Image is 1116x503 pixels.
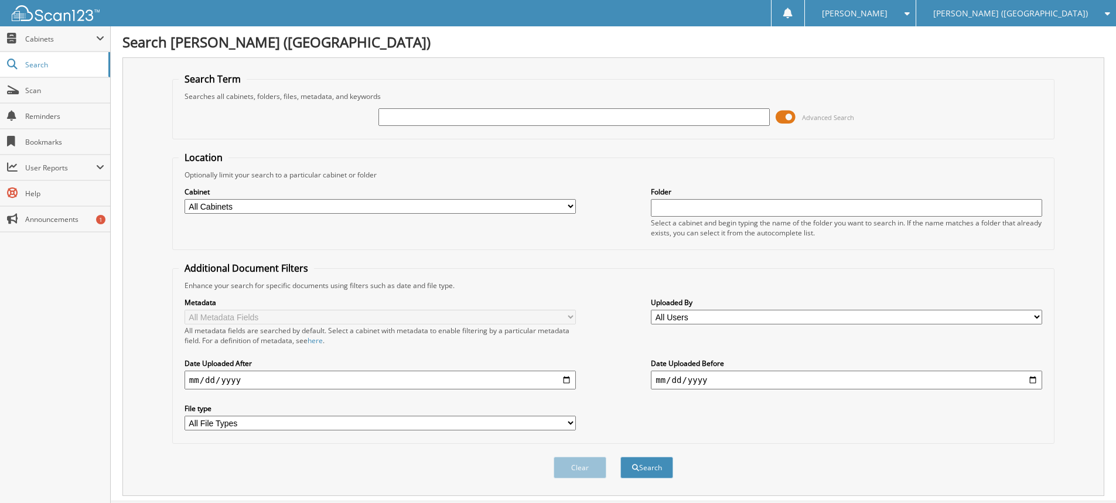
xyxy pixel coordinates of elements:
[12,5,100,21] img: scan123-logo-white.svg
[122,32,1104,52] h1: Search [PERSON_NAME] ([GEOGRAPHIC_DATA])
[308,336,323,345] a: here
[25,137,104,147] span: Bookmarks
[25,163,96,173] span: User Reports
[185,371,576,389] input: start
[651,218,1042,238] div: Select a cabinet and begin typing the name of the folder you want to search in. If the name match...
[179,91,1048,101] div: Searches all cabinets, folders, files, metadata, and keywords
[185,326,576,345] div: All metadata fields are searched by default. Select a cabinet with metadata to enable filtering b...
[179,170,1048,180] div: Optionally limit your search to a particular cabinet or folder
[25,60,103,70] span: Search
[185,187,576,197] label: Cabinet
[179,262,314,275] legend: Additional Document Filters
[25,214,104,224] span: Announcements
[802,113,854,122] span: Advanced Search
[25,34,96,44] span: Cabinets
[25,189,104,199] span: Help
[179,280,1048,290] div: Enhance your search for specific documents using filters such as date and file type.
[185,358,576,368] label: Date Uploaded After
[651,371,1042,389] input: end
[185,297,576,307] label: Metadata
[933,10,1088,17] span: [PERSON_NAME] ([GEOGRAPHIC_DATA])
[554,457,606,478] button: Clear
[822,10,888,17] span: [PERSON_NAME]
[185,403,576,413] label: File type
[96,215,105,224] div: 1
[179,151,228,164] legend: Location
[651,358,1042,368] label: Date Uploaded Before
[179,73,247,85] legend: Search Term
[651,297,1042,307] label: Uploaded By
[620,457,673,478] button: Search
[651,187,1042,197] label: Folder
[25,111,104,121] span: Reminders
[25,85,104,95] span: Scan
